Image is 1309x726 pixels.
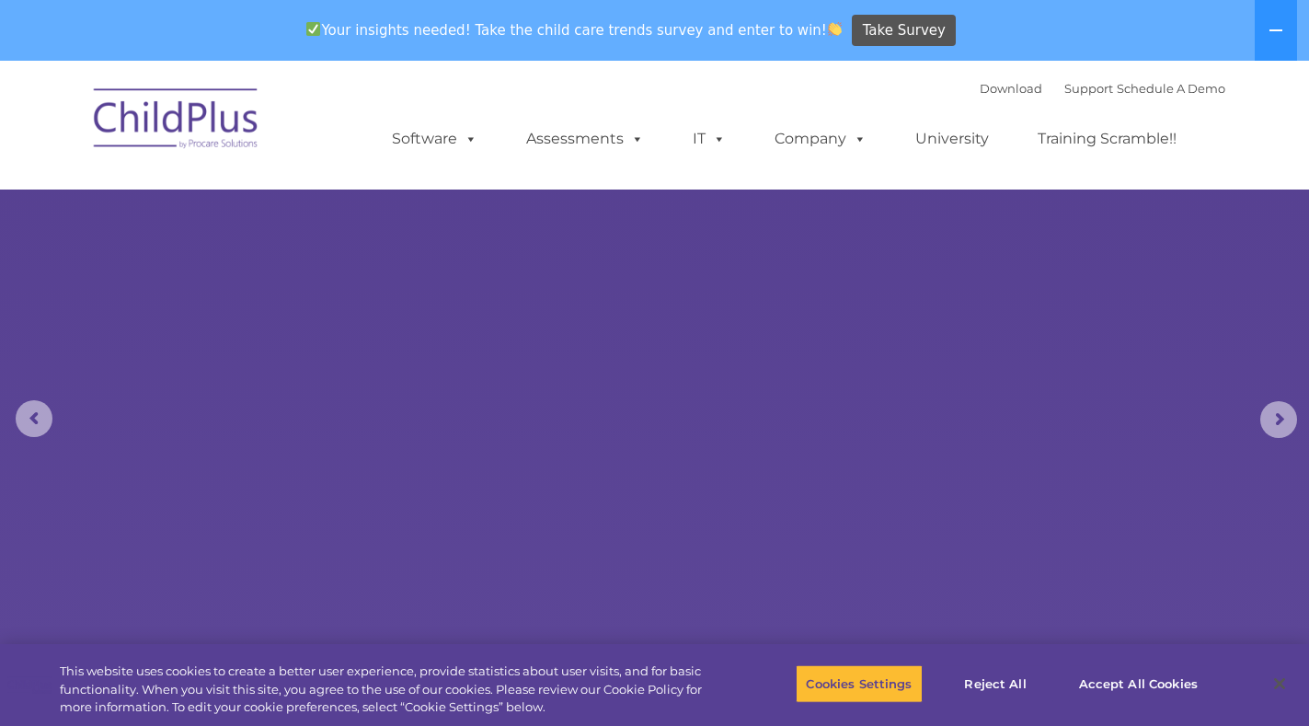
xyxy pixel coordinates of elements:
a: Assessments [508,121,662,157]
a: Download [980,81,1042,96]
a: Company [756,121,885,157]
img: ChildPlus by Procare Solutions [85,75,269,167]
button: Cookies Settings [796,664,922,703]
a: Software [373,121,496,157]
div: This website uses cookies to create a better user experience, provide statistics about user visit... [60,663,720,717]
a: Schedule A Demo [1117,81,1225,96]
span: Take Survey [863,15,946,47]
img: 👏 [828,22,842,36]
a: IT [674,121,744,157]
button: Close [1259,663,1300,704]
button: Accept All Cookies [1069,664,1208,703]
a: University [897,121,1007,157]
span: Phone number [256,197,334,211]
a: Support [1064,81,1113,96]
a: Take Survey [852,15,956,47]
span: Last name [256,121,312,135]
img: ✅ [306,22,320,36]
span: Your insights needed! Take the child care trends survey and enter to win! [299,12,850,48]
a: Training Scramble!! [1019,121,1195,157]
font: | [980,81,1225,96]
button: Reject All [938,664,1053,703]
